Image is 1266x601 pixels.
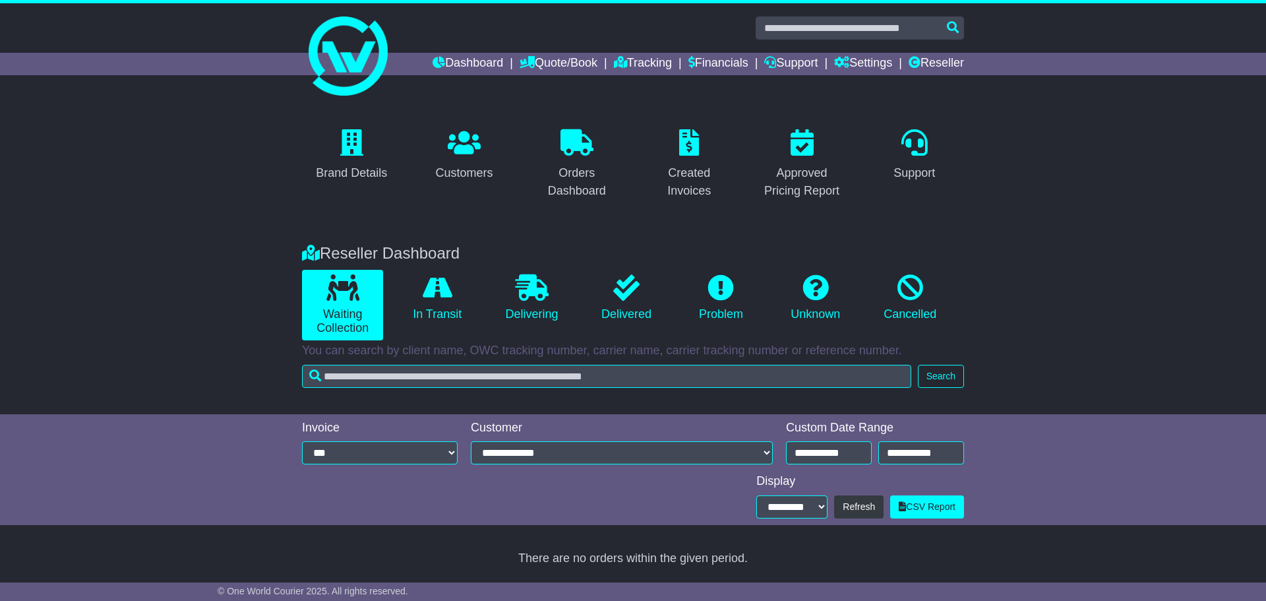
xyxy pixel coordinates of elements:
div: Customers [435,164,493,182]
a: Support [764,53,818,75]
a: In Transit [396,270,477,327]
div: There are no orders within the given period. [302,552,964,566]
a: Waiting Collection [302,270,383,340]
div: Brand Details [316,164,387,182]
div: Orders Dashboard [535,164,618,200]
a: Cancelled [870,270,951,327]
a: Brand Details [307,125,396,187]
a: CSV Report [890,495,964,519]
a: Delivering [491,270,572,327]
a: Approved Pricing Report [752,125,852,205]
span: © One World Courier 2025. All rights reserved. [218,586,408,596]
a: Financials [688,53,748,75]
a: Delivered [586,270,667,327]
a: Dashboard [433,53,503,75]
a: Created Invoices [640,125,739,205]
div: Display [756,474,964,489]
a: Customers [427,125,501,187]
a: Quote/Book [520,53,597,75]
div: Invoice [302,421,458,435]
div: Approved Pricing Report [761,164,843,200]
p: You can search by client name, OWC tracking number, carrier name, carrier tracking number or refe... [302,344,964,358]
a: Orders Dashboard [527,125,626,205]
a: Problem [680,270,762,327]
a: Reseller [909,53,964,75]
button: Search [918,365,964,388]
div: Created Invoices [648,164,731,200]
div: Customer [471,421,773,435]
button: Refresh [834,495,884,519]
div: Reseller Dashboard [295,244,971,263]
a: Support [885,125,944,187]
a: Settings [834,53,892,75]
div: Custom Date Range [786,421,964,435]
a: Tracking [614,53,672,75]
a: Unknown [775,270,856,327]
div: Support [893,164,935,182]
